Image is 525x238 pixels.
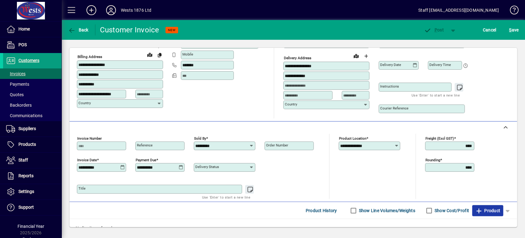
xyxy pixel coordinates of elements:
[18,224,44,229] span: Financial Year
[18,158,28,162] span: Staff
[358,207,415,214] label: Show Line Volumes/Weights
[418,5,499,15] div: Staff [EMAIL_ADDRESS][DOMAIN_NAME]
[145,50,155,59] a: View on map
[78,186,86,191] mat-label: Title
[380,63,401,67] mat-label: Delivery date
[481,24,498,35] button: Cancel
[202,194,250,201] mat-hint: Use 'Enter' to start a new line
[361,51,371,61] button: Choose address
[351,51,361,61] a: View on map
[380,84,399,88] mat-label: Instructions
[78,101,91,105] mat-label: Country
[306,206,337,215] span: Product History
[121,5,151,15] div: Wests 1876 Ltd
[66,24,90,35] button: Back
[194,136,206,141] mat-label: Sold by
[3,153,62,168] a: Staff
[18,27,30,31] span: Home
[507,24,520,35] button: Save
[380,106,408,110] mat-label: Courier Reference
[425,136,454,141] mat-label: Freight (excl GST)
[182,52,193,56] mat-label: Mobile
[483,25,496,35] span: Cancel
[3,79,62,89] a: Payments
[18,173,34,178] span: Reports
[137,143,153,147] mat-label: Reference
[509,25,519,35] span: ave
[3,100,62,110] a: Backorders
[18,142,36,147] span: Products
[303,205,340,216] button: Product History
[100,25,159,35] div: Customer Invoice
[6,113,42,118] span: Communications
[3,168,62,184] a: Reports
[3,121,62,137] a: Suppliers
[433,207,469,214] label: Show Cost/Profit
[3,37,62,53] a: POS
[77,158,97,162] mat-label: Invoice date
[6,82,29,87] span: Payments
[3,110,62,121] a: Communications
[421,24,447,35] button: Post
[18,42,27,47] span: POS
[429,63,451,67] mat-label: Delivery time
[68,27,89,32] span: Back
[70,219,517,238] div: No line items found
[195,165,219,169] mat-label: Delivery status
[6,92,24,97] span: Quotes
[6,103,32,108] span: Backorders
[3,68,62,79] a: Invoices
[505,1,517,21] a: Knowledge Base
[475,206,500,215] span: Product
[155,50,165,60] button: Copy to Delivery address
[18,205,34,210] span: Support
[424,27,444,32] span: ost
[3,184,62,199] a: Settings
[168,28,176,32] span: NEW
[3,200,62,215] a: Support
[62,24,95,35] app-page-header-button: Back
[18,126,36,131] span: Suppliers
[3,22,62,37] a: Home
[472,205,503,216] button: Product
[425,158,440,162] mat-label: Rounding
[509,27,511,32] span: S
[77,136,102,141] mat-label: Invoice number
[3,89,62,100] a: Quotes
[82,5,101,16] button: Add
[18,58,39,63] span: Customers
[339,136,366,141] mat-label: Product location
[285,102,297,106] mat-label: Country
[101,5,121,16] button: Profile
[266,143,288,147] mat-label: Order number
[6,71,26,76] span: Invoices
[3,137,62,152] a: Products
[136,158,156,162] mat-label: Payment due
[435,27,437,32] span: P
[412,92,460,99] mat-hint: Use 'Enter' to start a new line
[18,189,34,194] span: Settings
